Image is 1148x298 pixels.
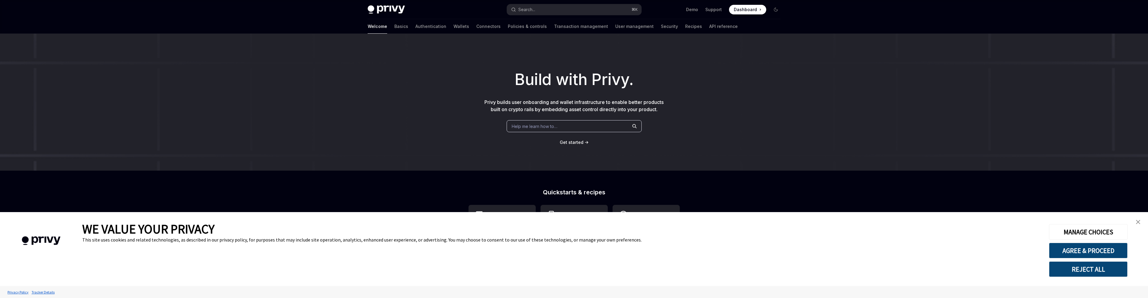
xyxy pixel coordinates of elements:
[729,5,766,14] a: Dashboard
[476,19,501,34] a: Connectors
[507,4,641,15] button: Search...⌘K
[9,228,73,254] img: company logo
[1136,220,1140,224] img: close banner
[82,221,215,237] span: WE VALUE YOUR PRIVACY
[1049,224,1128,240] button: MANAGE CHOICES
[1132,216,1144,228] a: close banner
[394,19,408,34] a: Basics
[518,6,535,13] div: Search...
[453,19,469,34] a: Wallets
[415,19,446,34] a: Authentication
[1049,261,1128,277] button: REJECT ALL
[6,287,30,297] a: Privacy Policy
[554,19,608,34] a: Transaction management
[368,5,405,14] img: dark logo
[469,189,680,195] h2: Quickstarts & recipes
[560,140,583,145] span: Get started
[484,99,664,112] span: Privy builds user onboarding and wallet infrastructure to enable better products built on crypto ...
[541,205,608,266] a: **** **** **** ***Use the React Native SDK to build a mobile app on Solana.
[512,123,557,129] span: Help me learn how to…
[734,7,757,13] span: Dashboard
[686,7,698,13] a: Demo
[709,19,738,34] a: API reference
[771,5,781,14] button: Toggle dark mode
[30,287,56,297] a: Tracker Details
[1049,243,1128,258] button: AGREE & PROCEED
[10,68,1138,91] h1: Build with Privy.
[613,205,680,266] a: **** *****Whitelabel login, wallets, and user management with your own UI and branding.
[685,19,702,34] a: Recipes
[82,237,1040,243] div: This site uses cookies and related technologies, as described in our privacy policy, for purposes...
[631,7,638,12] span: ⌘ K
[368,19,387,34] a: Welcome
[560,139,583,145] a: Get started
[661,19,678,34] a: Security
[508,19,547,34] a: Policies & controls
[705,7,722,13] a: Support
[615,19,654,34] a: User management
